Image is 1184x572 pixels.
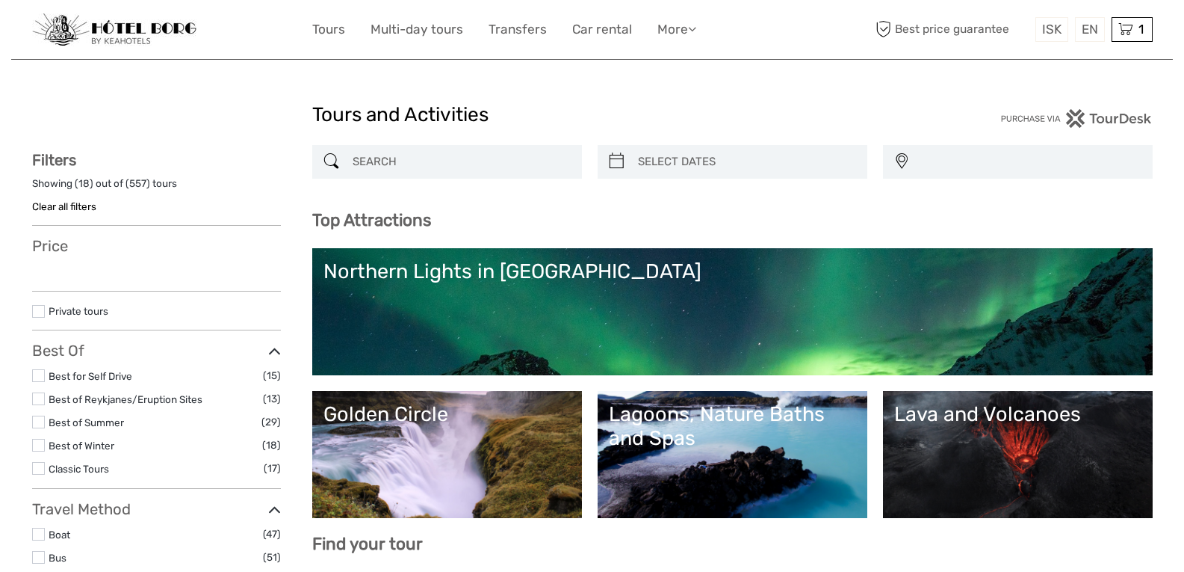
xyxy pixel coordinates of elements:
[49,440,114,452] a: Best of Winter
[894,402,1141,426] div: Lava and Volcanoes
[312,19,345,40] a: Tours
[312,210,431,230] b: Top Attractions
[1042,22,1061,37] span: ISK
[129,176,146,191] label: 557
[894,402,1141,507] a: Lava and Volcanoes
[263,367,281,384] span: (15)
[489,19,547,40] a: Transfers
[347,149,574,175] input: SEARCH
[371,19,463,40] a: Multi-day tours
[323,259,1141,364] a: Northern Lights in [GEOGRAPHIC_DATA]
[264,460,281,477] span: (17)
[49,529,70,541] a: Boat
[572,19,632,40] a: Car rental
[609,402,856,507] a: Lagoons, Nature Baths and Spas
[32,342,281,360] h3: Best Of
[263,549,281,566] span: (51)
[49,370,132,382] a: Best for Self Drive
[609,402,856,451] div: Lagoons, Nature Baths and Spas
[312,534,423,554] b: Find your tour
[49,463,109,475] a: Classic Tours
[49,305,108,317] a: Private tours
[1000,109,1152,128] img: PurchaseViaTourDesk.png
[32,237,281,255] h3: Price
[263,526,281,543] span: (47)
[49,416,124,428] a: Best of Summer
[32,200,96,212] a: Clear all filters
[32,151,76,169] strong: Filters
[323,402,571,426] div: Golden Circle
[262,437,281,454] span: (18)
[32,13,196,46] img: 97-048fac7b-21eb-4351-ac26-83e096b89eb3_logo_small.jpg
[78,176,90,191] label: 18
[263,390,281,408] span: (13)
[32,176,281,200] div: Showing ( ) out of ( ) tours
[632,149,860,175] input: SELECT DATES
[1136,22,1146,37] span: 1
[872,17,1032,42] span: Best price guarantee
[32,500,281,518] h3: Travel Method
[657,19,696,40] a: More
[312,103,872,127] h1: Tours and Activities
[49,552,66,564] a: Bus
[261,413,281,431] span: (29)
[49,393,202,405] a: Best of Reykjanes/Eruption Sites
[323,402,571,507] a: Golden Circle
[323,259,1141,283] div: Northern Lights in [GEOGRAPHIC_DATA]
[1075,17,1105,42] div: EN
